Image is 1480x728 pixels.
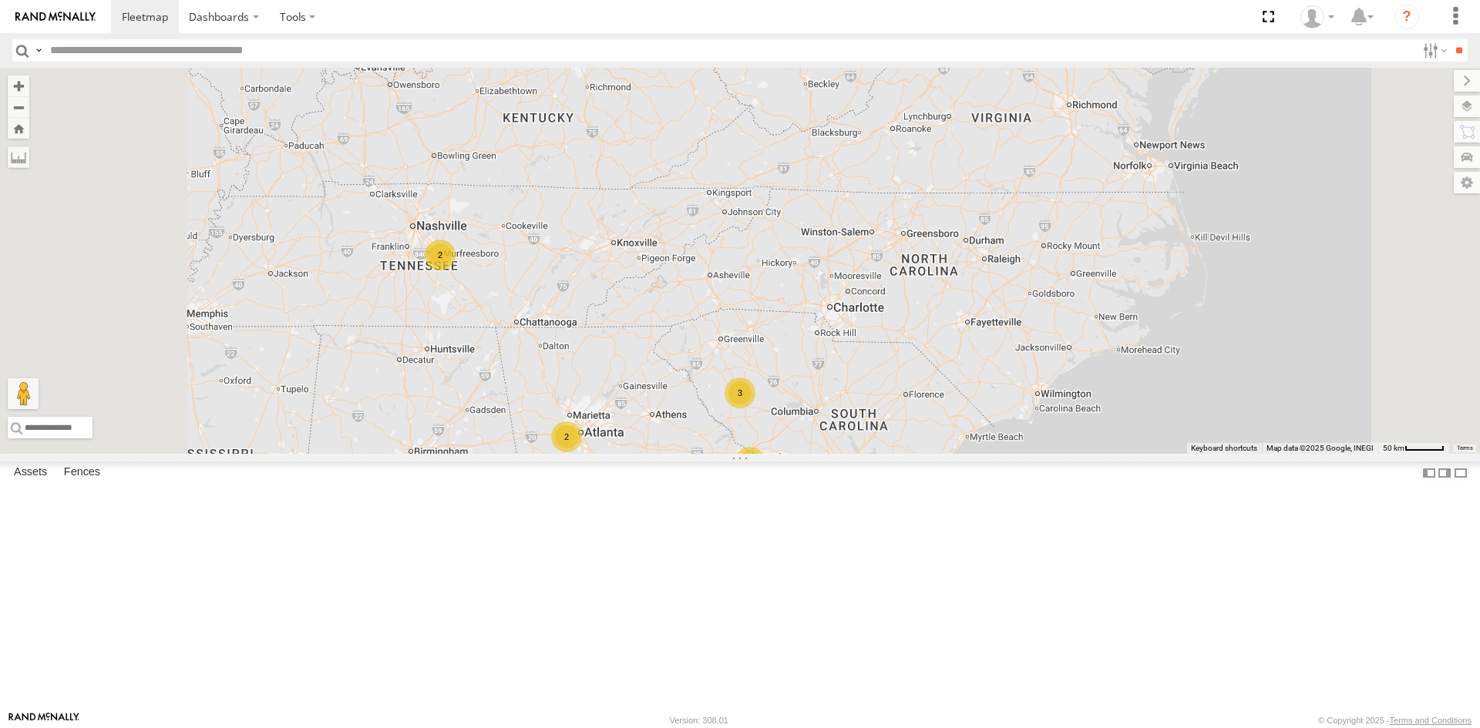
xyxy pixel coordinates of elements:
button: Zoom Home [8,118,29,139]
label: Map Settings [1454,172,1480,193]
button: Drag Pegman onto the map to open Street View [8,378,39,409]
div: 2 [551,421,582,452]
div: 3 [725,377,755,408]
label: Dock Summary Table to the Right [1437,461,1452,484]
div: Sardor Khadjimedov [1295,5,1340,29]
label: Fences [56,462,108,484]
button: Zoom in [8,75,29,96]
label: Search Query [32,39,45,62]
i: ? [1394,5,1419,29]
label: Measure [8,146,29,168]
img: rand-logo.svg [15,12,96,22]
label: Search Filter Options [1417,39,1450,62]
a: Terms (opens in new tab) [1457,445,1473,451]
div: 3 [735,447,765,478]
label: Hide Summary Table [1453,461,1468,484]
label: Assets [6,462,55,484]
a: Terms and Conditions [1390,716,1472,725]
div: © Copyright 2025 - [1318,716,1472,725]
a: Visit our Website [8,713,79,728]
div: 2 [425,240,456,270]
div: Version: 308.01 [670,716,728,725]
span: 50 km [1383,444,1404,452]
button: Keyboard shortcuts [1191,443,1257,454]
button: Map Scale: 50 km per 48 pixels [1378,443,1449,454]
button: Zoom out [8,96,29,118]
label: Dock Summary Table to the Left [1421,461,1437,484]
span: Map data ©2025 Google, INEGI [1266,444,1374,452]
